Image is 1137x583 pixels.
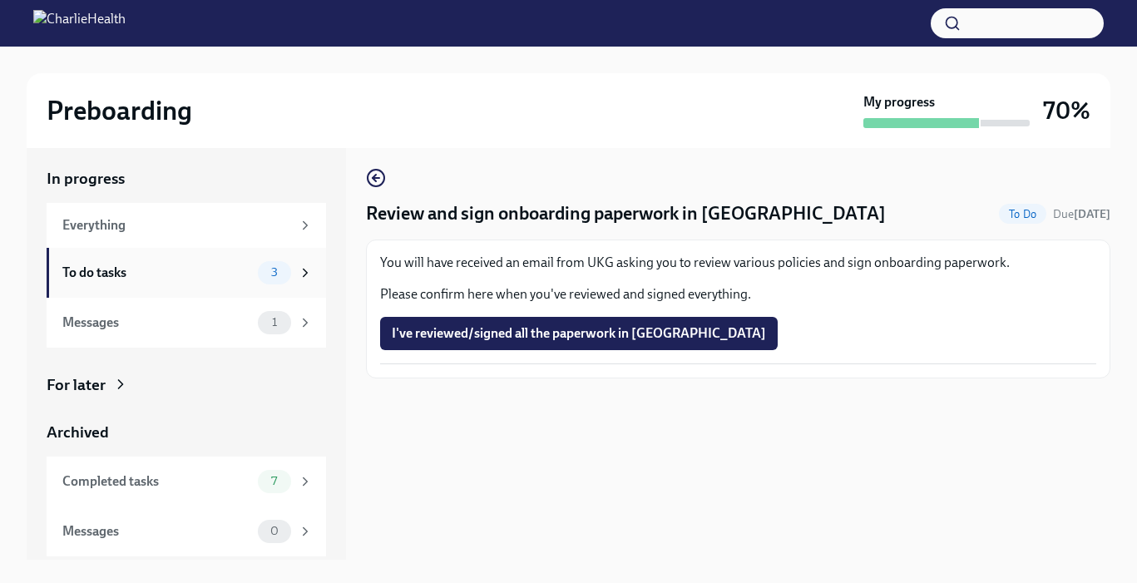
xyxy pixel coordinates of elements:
[47,374,106,396] div: For later
[262,316,287,329] span: 1
[380,254,1096,272] p: You will have received an email from UKG asking you to review various policies and sign onboardin...
[62,522,251,541] div: Messages
[62,216,291,235] div: Everything
[261,266,288,279] span: 3
[47,203,326,248] a: Everything
[47,374,326,396] a: For later
[380,317,778,350] button: I've reviewed/signed all the paperwork in [GEOGRAPHIC_DATA]
[47,248,326,298] a: To do tasks3
[47,506,326,556] a: Messages0
[62,472,251,491] div: Completed tasks
[33,10,126,37] img: CharlieHealth
[380,285,1096,304] p: Please confirm here when you've reviewed and signed everything.
[1043,96,1090,126] h3: 70%
[1074,207,1110,221] strong: [DATE]
[62,314,251,332] div: Messages
[47,298,326,348] a: Messages1
[999,208,1046,220] span: To Do
[1053,206,1110,222] span: September 3rd, 2025 09:00
[392,325,766,342] span: I've reviewed/signed all the paperwork in [GEOGRAPHIC_DATA]
[366,201,886,226] h4: Review and sign onboarding paperwork in [GEOGRAPHIC_DATA]
[863,93,935,111] strong: My progress
[62,264,251,282] div: To do tasks
[260,525,289,537] span: 0
[261,475,287,487] span: 7
[47,168,326,190] a: In progress
[1053,207,1110,221] span: Due
[47,94,192,127] h2: Preboarding
[47,422,326,443] a: Archived
[47,457,326,506] a: Completed tasks7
